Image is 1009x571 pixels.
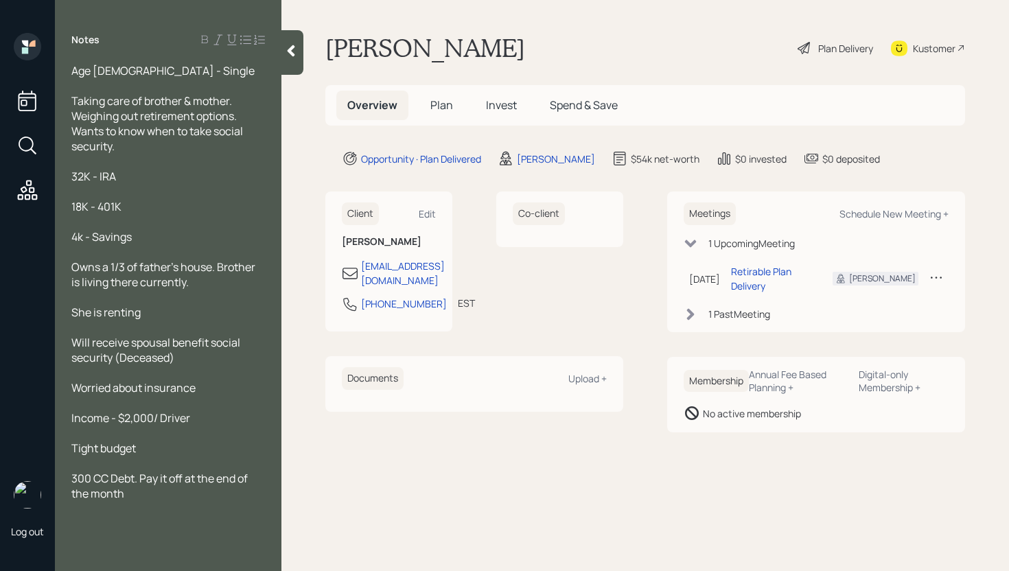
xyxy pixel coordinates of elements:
div: Annual Fee Based Planning + [749,368,848,394]
div: [PERSON_NAME] [517,152,595,166]
h1: [PERSON_NAME] [325,33,525,63]
span: Overview [347,97,397,113]
h6: Client [342,202,379,225]
span: Owns a 1/3 of father's house. Brother is living there currently. [71,259,257,290]
span: Spend & Save [550,97,618,113]
span: Invest [486,97,517,113]
img: james-distasi-headshot.png [14,481,41,509]
span: Tight budget [71,441,136,456]
div: No active membership [703,406,801,421]
span: 300 CC Debt. Pay it off at the end of the month [71,471,250,501]
span: Will receive spousal benefit social security (Deceased) [71,335,242,365]
h6: Co-client [513,202,565,225]
span: 32K - IRA [71,169,116,184]
div: Schedule New Meeting + [839,207,949,220]
span: Age [DEMOGRAPHIC_DATA] - Single [71,63,255,78]
div: Digital-only Membership + [859,368,949,394]
h6: Documents [342,367,404,390]
span: Plan [430,97,453,113]
div: Opportunity · Plan Delivered [361,152,481,166]
span: Taking care of brother & mother. Weighing out retirement options. Wants to know when to take soci... [71,93,245,154]
h6: [PERSON_NAME] [342,236,436,248]
div: [PERSON_NAME] [849,272,916,285]
div: Edit [419,207,436,220]
div: $54k net-worth [631,152,699,166]
div: 1 Upcoming Meeting [708,236,795,250]
div: Upload + [568,372,607,385]
div: EST [458,296,475,310]
label: Notes [71,33,100,47]
div: Log out [11,525,44,538]
div: $0 deposited [822,152,880,166]
h6: Meetings [684,202,736,225]
div: 1 Past Meeting [708,307,770,321]
div: [DATE] [689,272,720,286]
span: 18K - 401K [71,199,121,214]
span: Income - $2,000/ Driver [71,410,190,426]
div: Kustomer [913,41,955,56]
span: Worried about insurance [71,380,196,395]
div: $0 invested [735,152,787,166]
h6: Membership [684,370,749,393]
div: Retirable Plan Delivery [731,264,811,293]
div: [PHONE_NUMBER] [361,296,447,311]
div: [EMAIL_ADDRESS][DOMAIN_NAME] [361,259,445,288]
span: She is renting [71,305,141,320]
div: Plan Delivery [818,41,873,56]
span: 4k - Savings [71,229,132,244]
